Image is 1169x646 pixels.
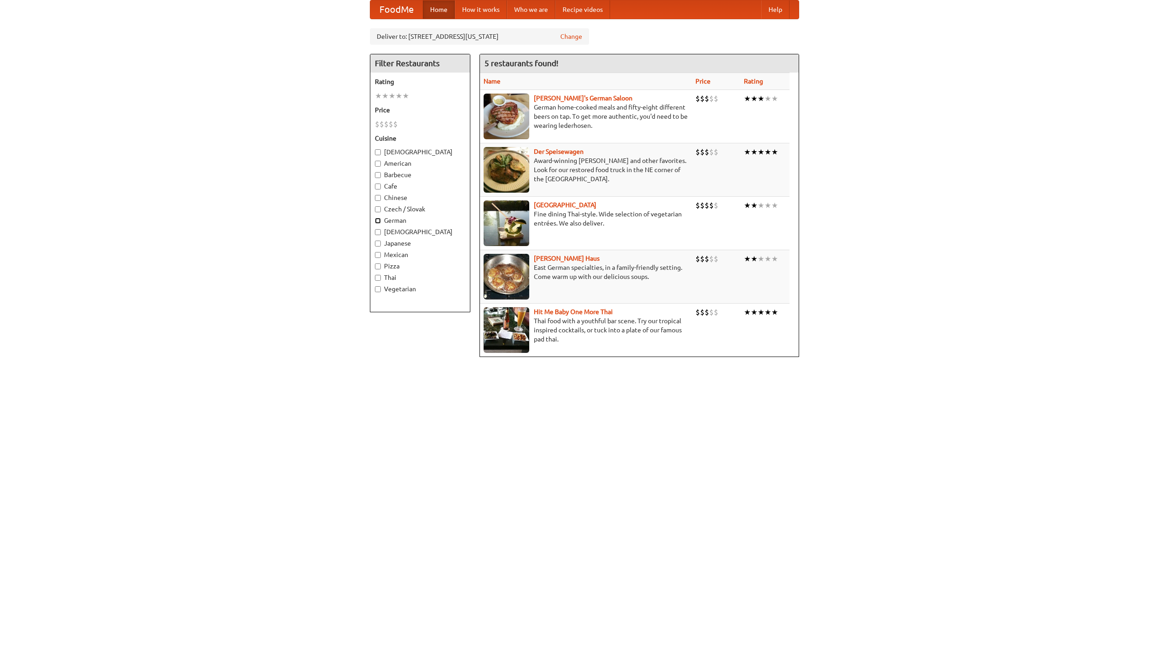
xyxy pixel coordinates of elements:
label: Czech / Slovak [375,205,465,214]
li: ★ [375,91,382,101]
li: $ [714,307,718,317]
li: $ [384,119,389,129]
a: Help [761,0,790,19]
li: ★ [758,147,764,157]
input: Barbecue [375,172,381,178]
li: ★ [751,94,758,104]
li: $ [389,119,393,129]
h5: Cuisine [375,134,465,143]
li: $ [695,307,700,317]
a: Home [423,0,455,19]
label: Vegetarian [375,284,465,294]
li: ★ [744,147,751,157]
p: Thai food with a youthful bar scene. Try our tropical inspired cocktails, or tuck into a plate of... [484,316,688,344]
input: Cafe [375,184,381,189]
p: Award-winning [PERSON_NAME] and other favorites. Look for our restored food truck in the NE corne... [484,156,688,184]
li: ★ [771,147,778,157]
li: ★ [402,91,409,101]
li: $ [709,307,714,317]
li: $ [705,147,709,157]
a: How it works [455,0,507,19]
p: Fine dining Thai-style. Wide selection of vegetarian entrées. We also deliver. [484,210,688,228]
li: $ [700,200,705,210]
li: ★ [382,91,389,101]
a: Rating [744,78,763,85]
label: Japanese [375,239,465,248]
input: German [375,218,381,224]
img: satay.jpg [484,200,529,246]
li: $ [700,94,705,104]
p: East German specialties, in a family-friendly setting. Come warm up with our delicious soups. [484,263,688,281]
a: Change [560,32,582,41]
li: ★ [395,91,402,101]
li: ★ [744,200,751,210]
div: Deliver to: [STREET_ADDRESS][US_STATE] [370,28,589,45]
li: ★ [764,254,771,264]
input: Thai [375,275,381,281]
li: ★ [389,91,395,101]
li: $ [709,254,714,264]
a: FoodMe [370,0,423,19]
h4: Filter Restaurants [370,54,470,73]
li: ★ [758,200,764,210]
img: kohlhaus.jpg [484,254,529,299]
li: $ [695,94,700,104]
li: ★ [771,200,778,210]
input: Pizza [375,263,381,269]
a: Name [484,78,500,85]
input: Czech / Slovak [375,206,381,212]
img: speisewagen.jpg [484,147,529,193]
label: [DEMOGRAPHIC_DATA] [375,147,465,157]
label: Pizza [375,262,465,271]
a: [PERSON_NAME] Haus [534,255,600,262]
input: [DEMOGRAPHIC_DATA] [375,229,381,235]
li: ★ [764,307,771,317]
li: ★ [744,254,751,264]
li: ★ [758,94,764,104]
li: ★ [744,94,751,104]
input: Chinese [375,195,381,201]
li: $ [695,254,700,264]
li: $ [714,147,718,157]
a: Who we are [507,0,555,19]
label: German [375,216,465,225]
li: $ [695,200,700,210]
a: [PERSON_NAME]'s German Saloon [534,95,632,102]
li: ★ [771,94,778,104]
a: Der Speisewagen [534,148,584,155]
li: $ [709,200,714,210]
a: Hit Me Baby One More Thai [534,308,613,315]
img: esthers.jpg [484,94,529,139]
li: $ [393,119,398,129]
li: ★ [744,307,751,317]
li: $ [375,119,379,129]
li: $ [705,200,709,210]
b: [GEOGRAPHIC_DATA] [534,201,596,209]
li: $ [705,254,709,264]
a: Price [695,78,711,85]
li: $ [709,147,714,157]
li: $ [714,94,718,104]
li: ★ [764,147,771,157]
li: $ [700,254,705,264]
p: German home-cooked meals and fifty-eight different beers on tap. To get more authentic, you'd nee... [484,103,688,130]
li: $ [709,94,714,104]
li: ★ [751,200,758,210]
label: Cafe [375,182,465,191]
label: Mexican [375,250,465,259]
li: ★ [751,254,758,264]
li: ★ [751,147,758,157]
input: American [375,161,381,167]
a: Recipe videos [555,0,610,19]
label: [DEMOGRAPHIC_DATA] [375,227,465,236]
input: Mexican [375,252,381,258]
ng-pluralize: 5 restaurants found! [484,59,558,68]
li: ★ [764,94,771,104]
li: ★ [758,254,764,264]
li: $ [714,200,718,210]
li: ★ [771,307,778,317]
